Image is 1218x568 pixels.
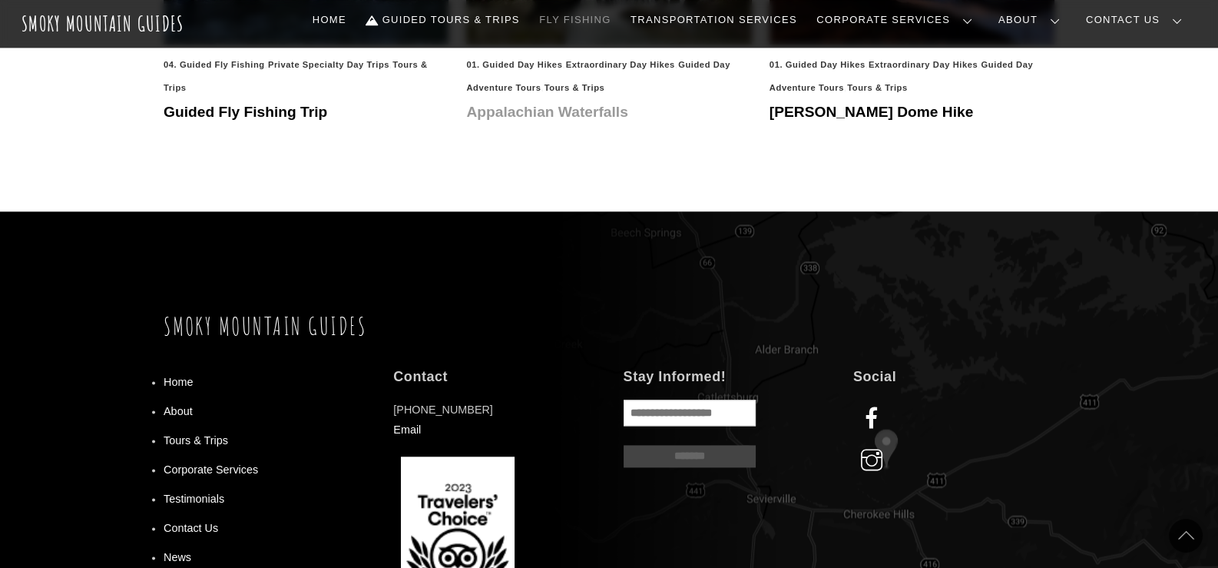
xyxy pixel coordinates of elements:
a: Home [306,4,352,36]
span: , [978,60,981,69]
a: Appalachian Waterfalls [466,104,627,120]
p: [PHONE_NUMBER] [393,400,594,440]
a: Testimonials [164,493,224,505]
a: instagram [853,453,895,466]
a: 04. Guided Fly Fishing [164,60,265,69]
a: facebook [853,411,895,424]
a: Extraordinary Day Hikes [566,60,675,69]
span: , [389,60,392,69]
span: , [541,83,544,92]
a: Tours & Trips [164,60,428,92]
a: 01. Guided Day Hikes [770,60,866,69]
a: [PERSON_NAME] Dome Hike [770,104,973,120]
h4: Social [853,368,1054,386]
a: Smoky Mountain Guides [22,11,184,36]
a: Tours & Trips [847,83,908,92]
a: 01. Guided Day Hikes [466,60,562,69]
span: , [562,60,565,69]
a: Contact Us [1080,4,1194,36]
span: , [265,60,268,69]
h4: Stay Informed! [624,368,825,386]
a: Extraordinary Day Hikes [869,60,978,69]
a: Home [164,376,193,388]
span: , [866,60,869,69]
span: , [844,83,847,92]
a: Email [393,424,421,436]
a: Corporate Services [810,4,985,36]
a: Smoky Mountain Guides [164,311,366,341]
a: About [992,4,1072,36]
a: Fly Fishing [533,4,617,36]
a: Guided Tours & Trips [360,4,526,36]
a: News [164,551,191,563]
a: Private Specialty Day Trips [268,60,389,69]
a: Tours & Trips [164,434,228,447]
a: Guided Fly Fishing Trip [164,104,327,120]
a: Contact Us [164,522,218,534]
a: Transportation Services [624,4,803,36]
span: , [675,60,678,69]
a: Guided Day Adventure Tours [770,60,1033,92]
a: About [164,405,193,417]
a: Corporate Services [164,463,258,476]
a: Guided Day Adventure Tours [466,60,730,92]
a: Tours & Trips [544,83,605,92]
h4: Contact [393,368,594,386]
